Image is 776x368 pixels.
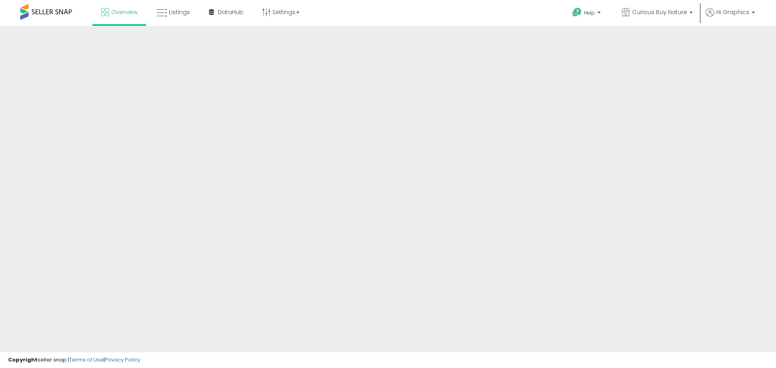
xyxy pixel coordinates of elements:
a: Privacy Policy [105,356,140,364]
span: Hi Graphics [716,8,749,16]
a: Help [566,1,609,26]
span: Overview [111,8,137,16]
a: Terms of Use [69,356,103,364]
strong: Copyright [8,356,38,364]
span: DataHub [218,8,243,16]
span: Listings [169,8,190,16]
a: Hi Graphics [706,8,755,26]
span: Help [584,9,595,16]
i: Get Help [572,7,582,17]
span: Curious Buy Nature [632,8,687,16]
div: seller snap | | [8,356,140,364]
